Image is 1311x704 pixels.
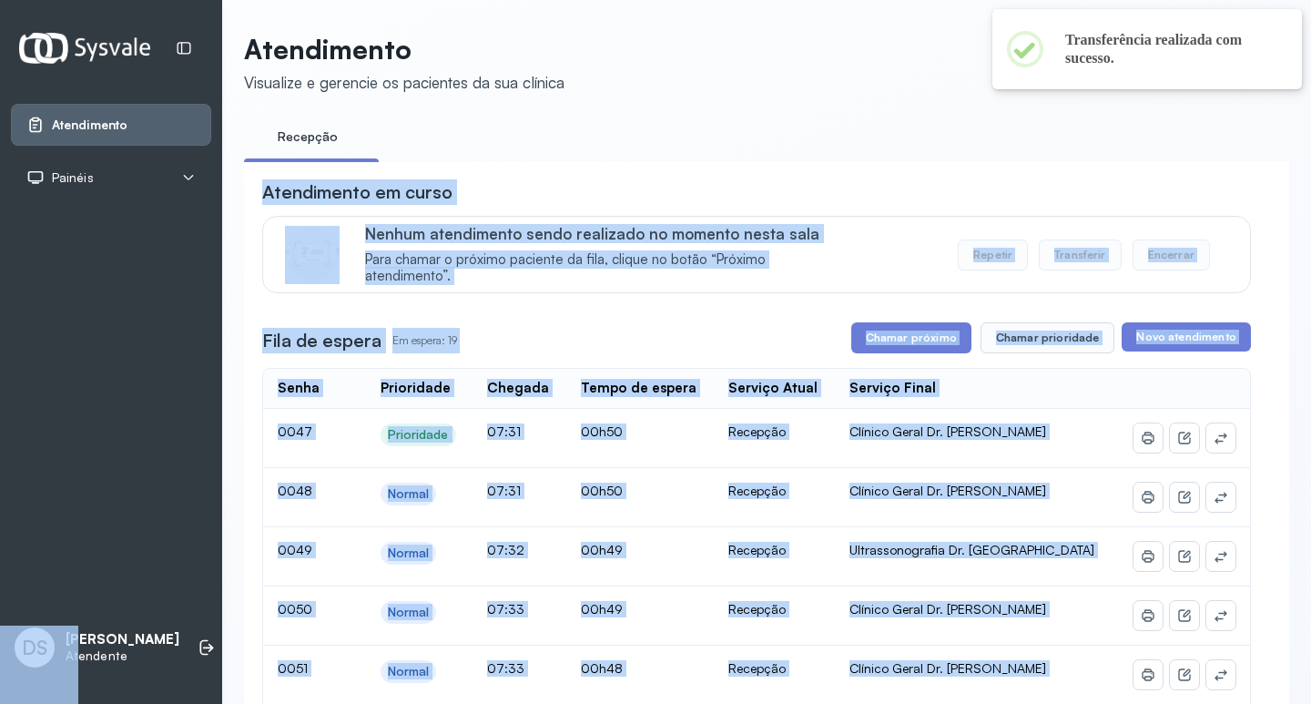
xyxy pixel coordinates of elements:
div: Recepção [728,483,820,499]
div: Chegada [487,380,549,397]
span: 0047 [278,423,312,439]
div: Serviço Final [849,380,936,397]
img: Logotipo do estabelecimento [19,33,150,63]
span: 07:32 [487,542,524,557]
p: Atendimento [244,33,564,66]
span: Clínico Geral Dr. [PERSON_NAME] [849,601,1046,617]
button: Transferir [1039,240,1122,270]
div: Recepção [728,660,820,677]
a: Atendimento [26,116,196,134]
span: 00h49 [581,542,623,557]
span: 0048 [278,483,312,498]
div: Recepção [728,423,820,440]
span: Para chamar o próximo paciente da fila, clique no botão “Próximo atendimento”. [365,251,847,286]
a: Recepção [244,122,371,152]
span: 07:33 [487,601,524,617]
span: 07:31 [487,423,521,439]
h3: Fila de espera [262,328,381,353]
div: Normal [388,546,430,561]
span: 0051 [278,660,308,676]
div: Normal [388,605,430,620]
button: Chamar prioridade [981,322,1115,353]
span: 07:31 [487,483,521,498]
h2: Transferência realizada com sucesso. [1065,31,1273,67]
div: Normal [388,486,430,502]
p: Nenhum atendimento sendo realizado no momento nesta sala [365,224,847,243]
div: Recepção [728,542,820,558]
p: Atendente [66,648,179,664]
div: Prioridade [388,427,449,443]
div: Recepção [728,601,820,617]
span: 0049 [278,542,312,557]
p: [PERSON_NAME] [66,631,179,648]
span: 00h49 [581,601,623,617]
div: Senha [278,380,320,397]
div: Serviço Atual [728,380,818,397]
span: 07:33 [487,660,524,676]
h3: Atendimento em curso [262,179,452,205]
button: Repetir [958,240,1028,270]
div: Prioridade [381,380,451,397]
div: Tempo de espera [581,380,696,397]
div: Normal [388,664,430,679]
span: Clínico Geral Dr. [PERSON_NAME] [849,660,1046,676]
img: Imagem de CalloutCard [285,226,340,281]
span: Clínico Geral Dr. [PERSON_NAME] [849,423,1046,439]
span: 00h50 [581,483,623,498]
div: Visualize e gerencie os pacientes da sua clínica [244,73,564,92]
span: Atendimento [52,117,127,133]
button: Chamar próximo [851,322,971,353]
span: Painéis [52,170,94,186]
p: Em espera: 19 [392,328,457,353]
span: Clínico Geral Dr. [PERSON_NAME] [849,483,1046,498]
span: Ultrassonografia Dr. [GEOGRAPHIC_DATA] [849,542,1094,557]
span: 00h48 [581,660,623,676]
button: Novo atendimento [1122,322,1250,352]
span: 0050 [278,601,312,617]
span: 00h50 [581,423,623,439]
button: Encerrar [1133,240,1210,270]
